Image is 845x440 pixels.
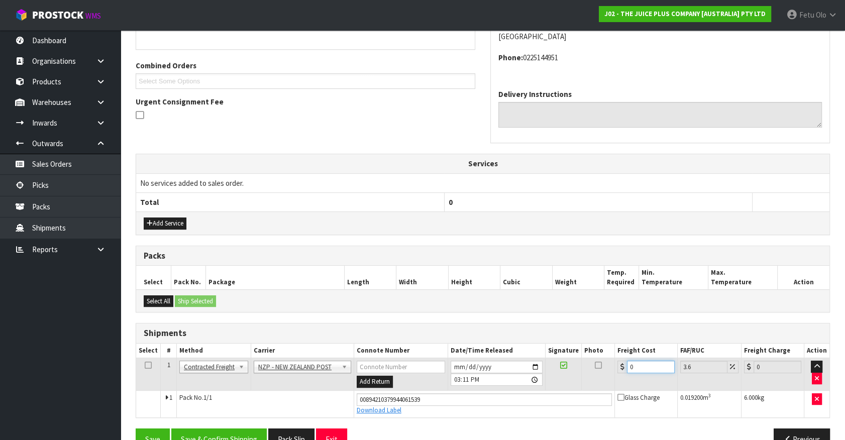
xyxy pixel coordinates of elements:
span: Glass Charge [617,393,660,402]
strong: J02 - THE JUICE PLUS COMPANY [AUSTRALIA] PTY LTD [604,10,766,18]
input: Freight Adjustment [680,361,727,373]
h3: Packs [144,251,822,261]
th: Date/Time Released [448,344,545,358]
span: Contracted Freight [184,361,235,373]
th: Freight Charge [742,344,804,358]
label: Urgent Consignment Fee [136,96,224,107]
a: J02 - THE JUICE PLUS COMPANY [AUSTRALIA] PTY LTD [599,6,771,22]
th: # [161,344,177,358]
span: ProStock [32,9,83,22]
button: Select All [144,295,173,307]
th: Services [136,154,829,173]
address: 0225144951 [498,52,822,63]
span: Olo [816,10,826,20]
span: 6.000 [744,393,758,402]
th: Freight Cost [614,344,677,358]
th: Connote Number [354,344,448,358]
h3: Shipments [144,328,822,338]
th: Temp. Required [604,266,639,289]
input: Connote Number [357,361,445,373]
span: 0 [449,197,453,207]
td: m [677,390,741,417]
th: Min. Temperature [639,266,708,289]
th: Height [448,266,500,289]
th: Length [344,266,396,289]
span: 1/1 [203,393,212,402]
img: cube-alt.png [15,9,28,21]
button: Add Service [144,217,186,230]
th: Pack No. [171,266,205,289]
input: Freight Charge [754,361,801,373]
th: Total [136,192,444,211]
td: kg [742,390,804,417]
sup: 3 [708,392,711,399]
input: Connote Number [357,393,612,406]
th: Action [804,344,829,358]
button: Add Return [357,376,393,388]
input: Freight Cost [627,361,675,373]
span: 0.019200 [680,393,703,402]
th: Method [177,344,251,358]
span: 1 [167,361,170,369]
span: Fetu [799,10,814,20]
th: FAF/RUC [677,344,741,358]
span: NZP - NEW ZEALAND POST [258,361,338,373]
th: Package [205,266,344,289]
th: Weight [552,266,604,289]
th: Action [778,266,830,289]
a: Download Label [357,406,401,414]
th: Max. Temperature [708,266,778,289]
button: Ship Selected [175,295,216,307]
label: Combined Orders [136,60,196,71]
strong: phone [498,53,523,62]
th: Select [136,344,161,358]
td: Pack No. [177,390,354,417]
td: No services added to sales order. [136,173,829,192]
th: Carrier [251,344,354,358]
th: Cubic [500,266,553,289]
th: Select [136,266,171,289]
label: Delivery Instructions [498,89,572,99]
th: Signature [546,344,582,358]
span: 1 [169,393,172,402]
th: Photo [582,344,615,358]
th: Width [396,266,449,289]
small: WMS [85,11,101,21]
